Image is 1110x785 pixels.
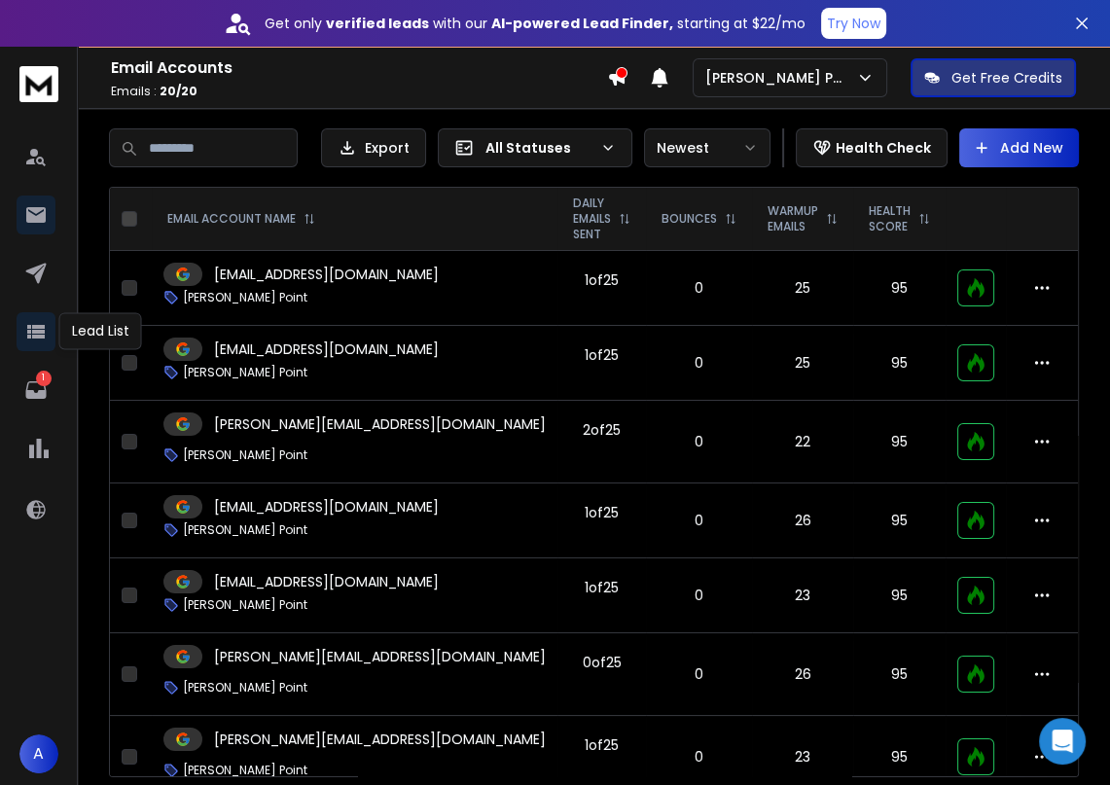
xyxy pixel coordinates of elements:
div: Open Intercom Messenger [1039,718,1086,765]
p: 0 [658,664,740,684]
td: 95 [853,401,946,483]
p: [PERSON_NAME] Point [183,365,307,380]
span: 20 / 20 [160,83,197,99]
strong: verified leads [326,14,429,33]
p: Emails : [111,84,607,99]
p: WARMUP EMAILS [768,203,818,234]
div: 2 of 25 [583,420,621,440]
td: 95 [853,483,946,558]
p: All Statuses [485,138,592,158]
td: 25 [752,326,853,401]
p: 0 [658,432,740,451]
button: A [19,734,58,773]
p: [PERSON_NAME] Point [183,447,307,463]
button: Try Now [821,8,886,39]
p: [PERSON_NAME] Point [183,597,307,613]
p: 0 [658,586,740,605]
button: Get Free Credits [911,58,1076,97]
div: 0 of 25 [583,653,622,672]
img: logo [19,66,58,102]
p: [PERSON_NAME][EMAIL_ADDRESS][DOMAIN_NAME] [214,730,546,749]
p: [PERSON_NAME] Point [183,522,307,538]
td: 22 [752,401,853,483]
p: 0 [658,747,740,767]
p: [EMAIL_ADDRESS][DOMAIN_NAME] [214,572,439,591]
div: EMAIL ACCOUNT NAME [167,211,315,227]
td: 23 [752,558,853,633]
strong: AI-powered Lead Finder, [491,14,673,33]
td: 95 [853,251,946,326]
td: 26 [752,483,853,558]
p: [EMAIL_ADDRESS][DOMAIN_NAME] [214,339,439,359]
h1: Email Accounts [111,56,607,80]
button: Add New [959,128,1079,167]
p: Try Now [827,14,880,33]
p: 0 [658,511,740,530]
div: 1 of 25 [585,735,619,755]
p: [EMAIL_ADDRESS][DOMAIN_NAME] [214,265,439,284]
button: Health Check [796,128,948,167]
p: [PERSON_NAME][EMAIL_ADDRESS][DOMAIN_NAME] [214,414,546,434]
p: [PERSON_NAME] Point [183,763,307,778]
p: 0 [658,353,740,373]
p: Get only with our starting at $22/mo [265,14,806,33]
td: 25 [752,251,853,326]
div: 1 of 25 [585,270,619,290]
p: HEALTH SCORE [869,203,911,234]
p: [PERSON_NAME][EMAIL_ADDRESS][DOMAIN_NAME] [214,647,546,666]
div: Lead List [59,312,142,349]
p: [EMAIL_ADDRESS][DOMAIN_NAME] [214,497,439,517]
p: [PERSON_NAME] Point [183,680,307,696]
a: 1 [17,371,55,410]
td: 26 [752,633,853,716]
p: 0 [658,278,740,298]
p: Get Free Credits [951,68,1062,88]
td: 95 [853,633,946,716]
div: 1 of 25 [585,578,619,597]
p: Health Check [836,138,931,158]
button: Export [321,128,426,167]
button: Newest [644,128,770,167]
p: [PERSON_NAME] Point [183,290,307,305]
p: [PERSON_NAME] Point [705,68,856,88]
td: 95 [853,326,946,401]
p: 1 [36,371,52,386]
div: 1 of 25 [585,503,619,522]
td: 95 [853,558,946,633]
p: BOUNCES [662,211,717,227]
p: DAILY EMAILS SENT [573,196,611,242]
div: 1 of 25 [585,345,619,365]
